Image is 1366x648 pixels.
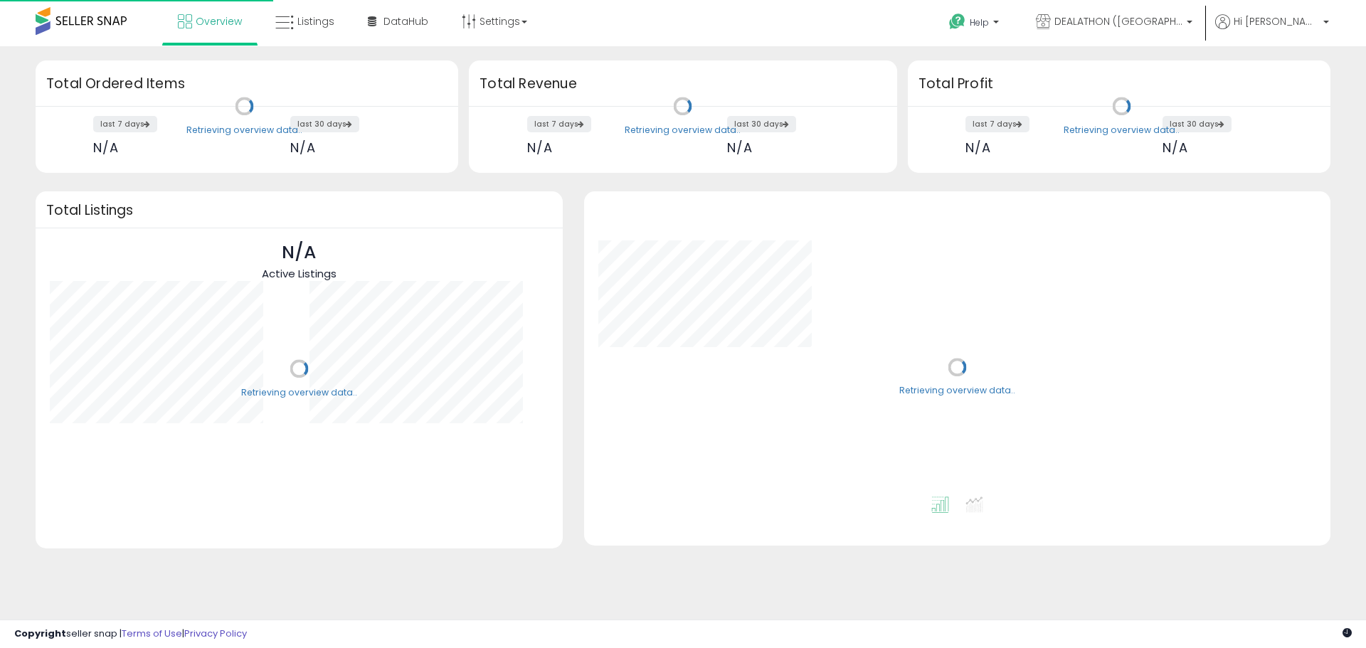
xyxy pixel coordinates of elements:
span: Listings [297,14,334,28]
a: Privacy Policy [184,627,247,640]
a: Hi [PERSON_NAME] [1215,14,1329,46]
span: DataHub [383,14,428,28]
div: Retrieving overview data.. [186,124,302,137]
strong: Copyright [14,627,66,640]
div: Retrieving overview data.. [899,385,1015,398]
div: Retrieving overview data.. [241,386,357,399]
a: Help [938,2,1013,46]
span: Overview [196,14,242,28]
div: Retrieving overview data.. [625,124,741,137]
div: seller snap | | [14,627,247,641]
span: DEALATHON ([GEOGRAPHIC_DATA]) [1054,14,1182,28]
i: Get Help [948,13,966,31]
span: Help [970,16,989,28]
div: Retrieving overview data.. [1064,124,1180,137]
a: Terms of Use [122,627,182,640]
span: Hi [PERSON_NAME] [1234,14,1319,28]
